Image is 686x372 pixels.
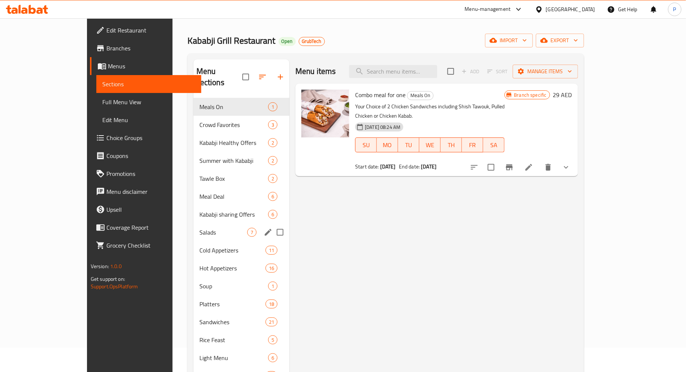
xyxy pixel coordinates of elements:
span: End date: [399,162,420,171]
button: TH [441,137,462,152]
div: Meals On [407,91,434,100]
div: [GEOGRAPHIC_DATA] [546,5,595,13]
b: [DATE] [380,162,396,171]
span: Combo meal for one [355,89,406,100]
a: Full Menu View [96,93,202,111]
a: Edit Restaurant [90,21,202,39]
span: TH [444,140,459,151]
span: Promotions [106,169,196,178]
a: Promotions [90,165,202,183]
span: Tawle Box [199,174,268,183]
span: Summer with Kababji [199,156,268,165]
h2: Menu sections [196,66,243,88]
button: SA [483,137,505,152]
span: Add item [459,66,482,77]
span: Hot Appetizers [199,264,266,273]
span: WE [422,140,438,151]
span: 6 [268,354,277,362]
span: TU [401,140,416,151]
div: Hot Appetizers16 [193,259,290,277]
button: MO [377,137,398,152]
a: Sections [96,75,202,93]
span: Kababji sharing Offers [199,210,268,219]
div: items [266,246,277,255]
span: 7 [248,229,256,236]
div: items [247,228,257,237]
span: SU [358,140,374,151]
div: items [268,174,277,183]
span: Manage items [519,67,572,76]
div: Summer with Kababji2 [193,152,290,170]
div: Salads7edit [193,223,290,241]
a: Edit Menu [96,111,202,129]
div: items [268,282,277,291]
span: Branches [106,44,196,53]
span: Full Menu View [102,97,196,106]
div: Menu-management [465,5,511,14]
a: Coverage Report [90,218,202,236]
span: Sections [102,80,196,89]
button: FR [462,137,483,152]
span: Get support on: [91,274,125,284]
a: Menus [304,9,330,19]
div: Meal Deal6 [193,187,290,205]
span: Meals On [199,102,268,111]
span: Select section [443,63,459,79]
div: items [266,264,277,273]
span: Meal Deal [199,192,268,201]
input: search [349,65,437,78]
span: FR [465,140,480,151]
button: TU [398,137,419,152]
span: export [542,36,578,45]
a: Upsell [90,201,202,218]
span: 2 [268,157,277,164]
button: show more [557,158,575,176]
button: export [536,34,584,47]
span: Menus [108,62,196,71]
a: Grocery Checklist [90,236,202,254]
span: Salads [199,228,247,237]
span: Kababji Grill Restaurant [187,32,276,49]
span: 1 [268,283,277,290]
span: Select section first [482,66,513,77]
span: 21 [266,319,277,326]
span: Version: [91,261,109,271]
div: Light Menu6 [193,349,290,367]
div: items [266,300,277,309]
a: Edit menu item [524,163,533,172]
div: Tawle Box2 [193,170,290,187]
div: Meals On1 [193,98,290,116]
div: items [268,192,277,201]
span: 1.0.0 [111,261,122,271]
button: SU [355,137,377,152]
span: Light Menu [199,353,268,362]
div: Kababji Healthy Offers2 [193,134,290,152]
h2: Menu items [295,66,336,77]
span: 11 [266,247,277,254]
span: Soup [199,282,268,291]
span: 18 [266,301,277,308]
div: Sandwiches [199,317,266,326]
a: Choice Groups [90,129,202,147]
div: Soup1 [193,277,290,295]
div: Open [279,37,296,46]
span: Open [279,38,296,44]
span: Grocery Checklist [106,241,196,250]
span: Branch specific [511,92,549,99]
div: Sandwiches21 [193,313,290,331]
button: delete [539,158,557,176]
span: Start date: [355,162,379,171]
span: 2 [268,175,277,182]
a: Coupons [90,147,202,165]
div: Rice Feast5 [193,331,290,349]
a: Menu disclaimer [90,183,202,201]
span: Coupons [106,151,196,160]
button: Manage items [513,65,578,78]
div: Crowd Favorites3 [193,116,290,134]
span: Menu disclaimer [106,187,196,196]
button: import [485,34,533,47]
